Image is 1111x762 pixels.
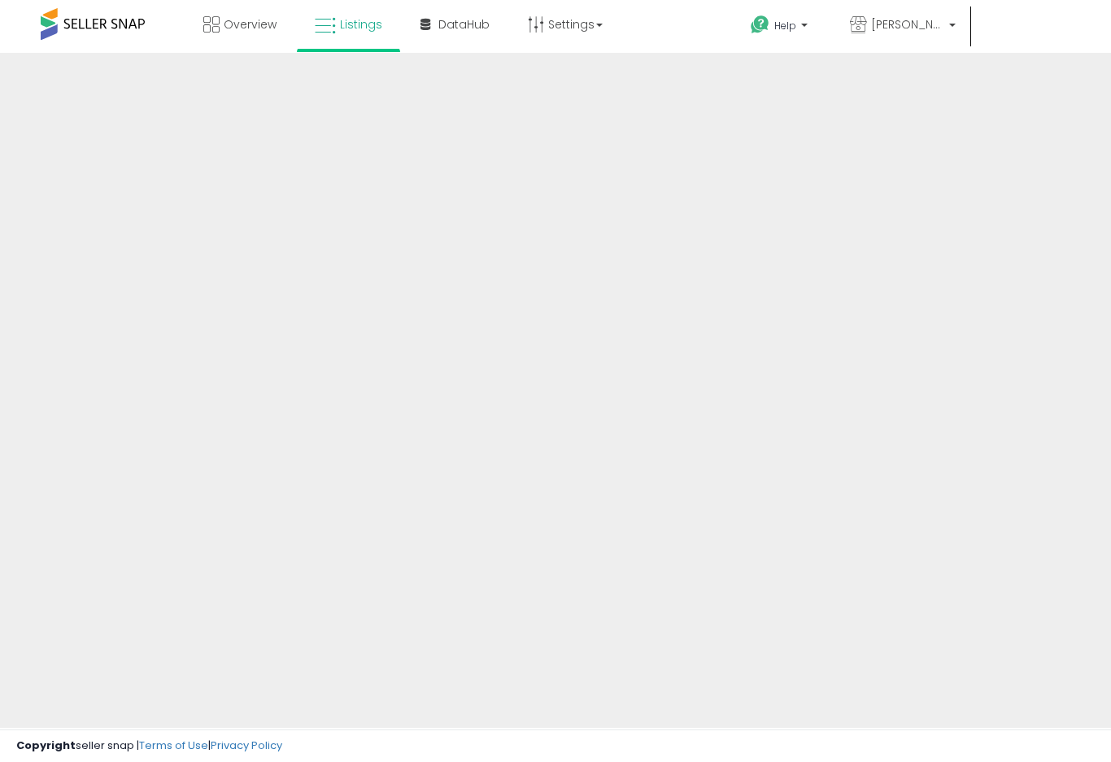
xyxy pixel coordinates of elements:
[438,16,490,33] span: DataHub
[774,19,796,33] span: Help
[738,2,824,53] a: Help
[224,16,277,33] span: Overview
[871,16,944,33] span: [PERSON_NAME] & Co
[750,15,770,35] i: Get Help
[340,16,382,33] span: Listings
